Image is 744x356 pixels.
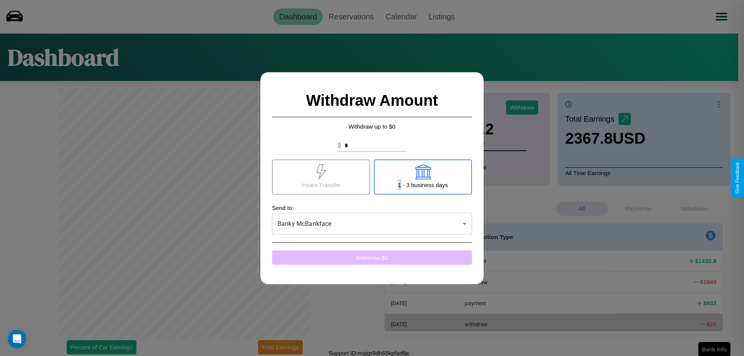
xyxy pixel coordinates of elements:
[272,84,472,117] h2: Withdraw Amount
[338,141,341,150] p: $
[301,179,340,190] p: Insant Transfer
[272,121,472,131] p: Withdraw up to $ 0
[8,330,26,348] iframe: Intercom live chat
[398,179,448,190] p: 1 - 3 business days
[272,202,472,213] p: Send to:
[272,213,472,234] div: Banky McBankface
[735,162,740,194] div: Give Feedback
[272,250,472,265] button: Withdraw $0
